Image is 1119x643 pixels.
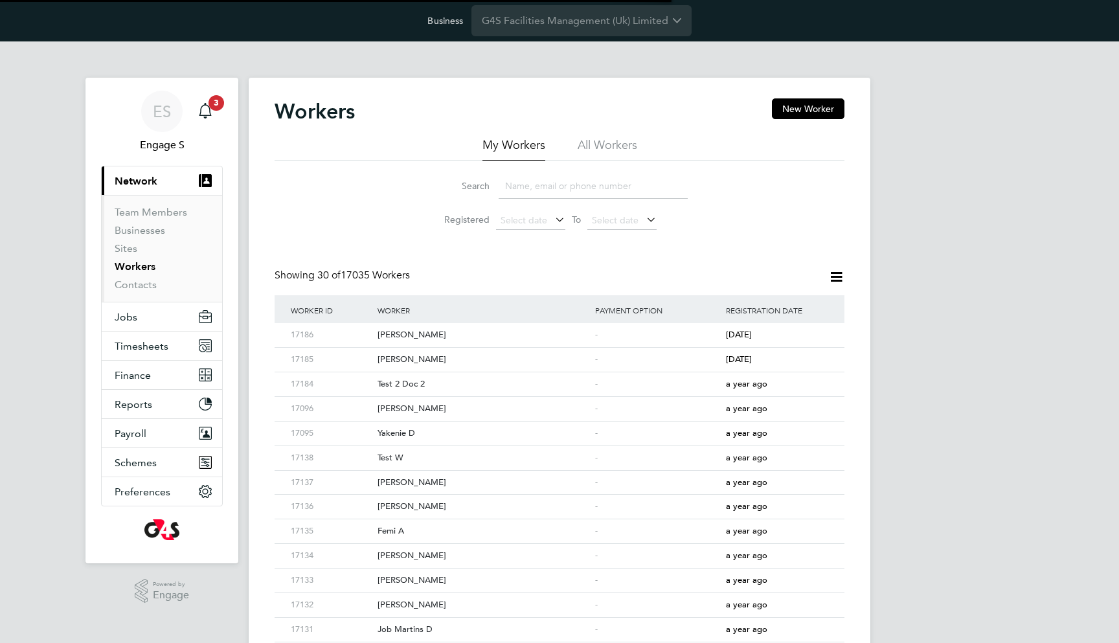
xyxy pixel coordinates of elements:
div: [PERSON_NAME] [374,495,592,519]
button: Timesheets [102,332,222,360]
span: a year ago [726,501,767,512]
div: Network [102,195,222,302]
span: a year ago [726,574,767,585]
span: a year ago [726,550,767,561]
span: Engage S [101,137,223,153]
div: - [592,471,723,495]
a: 17137[PERSON_NAME]-a year ago [288,470,831,481]
div: - [592,544,723,568]
div: [PERSON_NAME] [374,471,592,495]
div: [PERSON_NAME] [374,593,592,617]
span: To [568,211,585,228]
button: Schemes [102,448,222,477]
span: Select date [501,214,547,226]
div: - [592,348,723,372]
div: - [592,569,723,592]
span: Select date [592,214,639,226]
div: 17135 [288,519,374,543]
div: - [592,422,723,446]
button: Network [102,166,222,195]
span: Engage [153,590,189,601]
a: 17185[PERSON_NAME]-[DATE] [288,347,831,358]
span: [DATE] [726,354,752,365]
span: ES [153,103,171,120]
span: a year ago [726,427,767,438]
div: 17134 [288,544,374,568]
a: Sites [115,242,137,254]
span: 17035 Workers [317,269,410,282]
a: Workers [115,260,155,273]
a: 17095Yakenie D-a year ago [288,421,831,432]
div: - [592,593,723,617]
a: 17134[PERSON_NAME]-a year ago [288,543,831,554]
img: g4s-logo-retina.png [144,519,179,540]
div: - [592,372,723,396]
button: Finance [102,361,222,389]
input: Name, email or phone number [499,174,688,199]
div: - [592,323,723,347]
div: Job Martins D [374,618,592,642]
span: Preferences [115,486,170,498]
div: Test W [374,446,592,470]
div: Yakenie D [374,422,592,446]
span: a year ago [726,624,767,635]
div: 17184 [288,372,374,396]
button: Reports [102,390,222,418]
a: Contacts [115,278,157,291]
div: 17185 [288,348,374,372]
span: a year ago [726,452,767,463]
div: 17136 [288,495,374,519]
div: 17186 [288,323,374,347]
a: 17136[PERSON_NAME]-a year ago [288,494,831,505]
span: Reports [115,398,152,411]
div: Test 2 Doc 2 [374,372,592,396]
div: 17096 [288,397,374,421]
span: Powered by [153,579,189,590]
div: [PERSON_NAME] [374,569,592,592]
span: a year ago [726,477,767,488]
span: 30 of [317,269,341,282]
span: Schemes [115,457,157,469]
span: [DATE] [726,329,752,340]
button: New Worker [772,98,844,119]
div: - [592,495,723,519]
div: 17133 [288,569,374,592]
div: - [592,618,723,642]
div: - [592,446,723,470]
button: Jobs [102,302,222,331]
a: 17184Test 2 Doc 2-a year ago [288,372,831,383]
div: Showing [275,269,413,282]
button: Payroll [102,419,222,447]
div: 17131 [288,618,374,642]
div: 17137 [288,471,374,495]
div: Femi A [374,519,592,543]
div: - [592,519,723,543]
a: ESEngage S [101,91,223,153]
div: [PERSON_NAME] [374,397,592,421]
div: Payment Option [592,295,723,325]
span: Network [115,175,157,187]
span: a year ago [726,403,767,414]
span: Finance [115,369,151,381]
nav: Main navigation [85,78,238,563]
div: Worker ID [288,295,374,325]
h2: Workers [275,98,355,124]
div: [PERSON_NAME] [374,544,592,568]
a: 17135Femi A-a year ago [288,519,831,530]
a: 17132[PERSON_NAME]-a year ago [288,592,831,604]
span: Timesheets [115,340,168,352]
span: a year ago [726,599,767,610]
li: My Workers [482,137,545,161]
a: 3 [192,91,218,132]
a: 17138Test W-a year ago [288,446,831,457]
div: [PERSON_NAME] [374,323,592,347]
span: a year ago [726,378,767,389]
a: Businesses [115,224,165,236]
label: Registered [431,214,490,225]
div: - [592,397,723,421]
button: Preferences [102,477,222,506]
div: 17132 [288,593,374,617]
a: 17133[PERSON_NAME]-a year ago [288,568,831,579]
div: Worker [374,295,592,325]
li: All Workers [578,137,637,161]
